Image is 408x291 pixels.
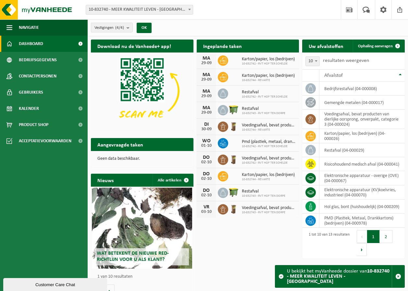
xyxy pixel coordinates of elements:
td: gemengde metalen (04-000017) [319,96,405,110]
div: 29-09 [200,94,213,99]
div: WO [200,138,213,144]
span: 10-832744 - REVARTE [242,128,296,132]
td: risicohoudend medisch afval (04-000041) [319,157,405,171]
a: Alle artikelen [153,174,193,187]
span: Voedingsafval, bevat producten van dierlijke oorsprong, onverpakt, categorie 3 [242,205,296,211]
td: elektronische apparatuur (KV)koelvries, industrieel (04-000070) [319,185,405,200]
span: Contactpersonen [19,68,56,84]
span: Karton/papier, los (bedrijven) [242,73,295,78]
img: WB-1100-HPE-GN-50 [228,187,239,198]
div: 29-09 [200,61,213,65]
span: Karton/papier, los (bedrijven) [242,172,295,178]
button: 1 [367,230,380,243]
div: MA [200,89,213,94]
div: 02-10 [200,177,213,181]
div: 03-10 [200,210,213,214]
span: 10 [306,57,319,66]
div: DO [200,171,213,177]
a: Ophaling aanvragen [353,40,404,52]
td: voedingsafval, bevat producten van dierlijke oorsprong, onverpakt, categorie 3 (04-000024) [319,110,405,129]
img: WB-0140-HPE-BN-01 [228,203,239,214]
span: Ophaling aanvragen [358,44,393,48]
span: Voedingsafval, bevat producten van dierlijke oorsprong, onverpakt, categorie 3 [242,156,296,161]
p: Geen data beschikbaar. [97,157,187,161]
div: U bekijkt het myVanheede dossier van [287,265,392,287]
p: 1 van 10 resultaten [97,274,190,279]
span: Karton/papier, los (bedrijven) [242,57,295,62]
span: Pmd (plastiek, metaal, drankkartons) (bedrijven) [242,139,296,145]
div: 1 tot 10 van 13 resultaten [305,229,350,257]
div: 30-09 [200,127,213,132]
label: resultaten weergeven [323,58,369,63]
span: 10-832744 - REVARTE [242,78,295,82]
div: VR [200,204,213,210]
div: DI [200,122,213,127]
span: Restafval [242,189,285,194]
count: (4/4) [115,26,124,30]
span: Bedrijfsgegevens [19,52,57,68]
span: 10 [305,56,320,66]
img: WB-0140-HPE-BN-01 [228,121,239,132]
td: restafval (04-000029) [319,143,405,157]
div: 01-10 [200,144,213,148]
span: 10-832743 - RVT HOF TEN DORPE [242,194,285,198]
span: 10-832740 - MEER KWALITEIT LEVEN - ANTWERPEN [86,5,193,15]
button: 2 [380,230,392,243]
span: 10-832744 - REVARTE [242,178,295,181]
img: Download de VHEPlus App [91,52,193,129]
strong: 10-832740 - MEER KWALITEIT LEVEN - [GEOGRAPHIC_DATA] [287,269,389,284]
div: DO [200,188,213,193]
img: WB-1100-HPE-GN-50 [228,104,239,115]
span: Product Shop [19,117,48,133]
span: Wat betekent de nieuwe RED-richtlijn voor u als klant? [97,251,169,262]
td: elektronische apparatuur - overige (OVE) (04-000067) [319,171,405,185]
div: 02-10 [200,160,213,165]
span: 10-832742 - RVT HOF TER SCHELDE [242,62,295,66]
span: Gebruikers [19,84,43,100]
div: MA [200,105,213,111]
span: Dashboard [19,36,43,52]
a: Wat betekent de nieuwe RED-richtlijn voor u als klant? [92,188,192,269]
span: Acceptatievoorwaarden [19,133,71,149]
span: Voedingsafval, bevat producten van dierlijke oorsprong, onverpakt, categorie 3 [242,123,296,128]
div: MA [200,56,213,61]
td: karton/papier, los (bedrijven) (04-000026) [319,129,405,143]
span: 10-832740 - MEER KWALITEIT LEVEN - ANTWERPEN [86,5,193,14]
span: 10-832742 - RVT HOF TER SCHELDE [242,145,296,148]
span: Navigatie [19,19,39,36]
span: 10-832743 - RVT HOF TEN DORPE [242,211,296,215]
td: bedrijfsrestafval (04-000008) [319,82,405,96]
h2: Uw afvalstoffen [302,40,350,52]
div: MA [200,72,213,77]
img: WB-0140-HPE-BN-01 [228,154,239,165]
button: OK [137,23,152,33]
button: Vestigingen(4/4) [91,23,133,32]
span: Restafval [242,90,288,95]
button: Next [357,243,367,256]
span: Restafval [242,106,285,111]
h2: Download nu de Vanheede+ app! [91,40,178,52]
td: PMD (Plastiek, Metaal, Drankkartons) (bedrijven) (04-000978) [319,214,405,228]
span: 10-832743 - RVT HOF TEN DORPE [242,111,285,115]
div: 29-09 [200,111,213,115]
div: 29-09 [200,77,213,82]
h2: Nieuws [91,174,120,186]
span: Kalender [19,100,39,117]
h2: Aangevraagde taken [91,138,150,151]
div: DO [200,155,213,160]
span: 10-832742 - RVT HOF TER SCHELDE [242,95,288,99]
button: Previous [357,230,367,243]
h2: Ingeplande taken [197,40,248,52]
div: 02-10 [200,193,213,198]
span: Afvalstof [324,73,343,78]
span: Vestigingen [94,23,124,33]
span: 10-832742 - RVT HOF TER SCHELDE [242,161,296,165]
td: hol glas, bont (huishoudelijk) (04-000209) [319,200,405,214]
iframe: chat widget [3,277,108,291]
